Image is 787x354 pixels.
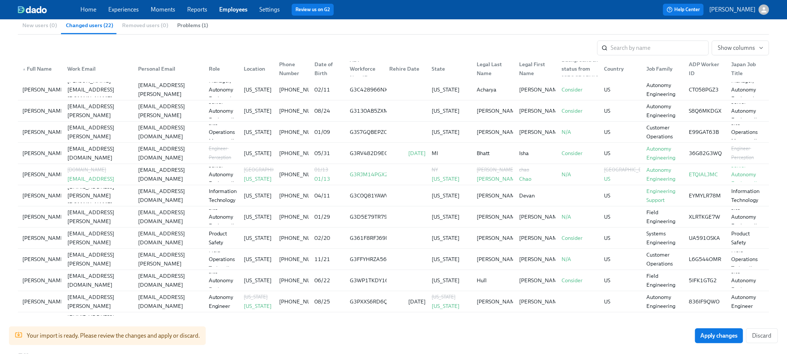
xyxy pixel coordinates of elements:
[279,106,328,115] div: [PHONE_NUMBER]
[387,64,429,73] div: Rehire Date
[752,332,772,339] span: Discard
[350,234,404,242] div: G361F8RFJ69N7NBB
[689,85,722,94] div: CT058PGZ3
[432,191,468,200] div: [US_STATE]
[519,297,563,306] div: [PERSON_NAME]
[731,178,765,213] div: Senior Information Technology Engineer
[519,212,563,221] div: [PERSON_NAME]
[350,276,405,285] div: G3WP1TKDY16JY0YD
[315,165,341,174] div: 01/13
[477,255,521,264] div: [PERSON_NAME]
[203,61,238,76] div: Role
[350,255,405,264] div: G3FFYHRZA56TDG9G
[292,4,334,16] button: Review us on G2
[731,246,765,273] div: Field Operations Trainer II
[731,161,765,188] div: Senior Autonomy Engineer II
[138,241,200,277] div: [PERSON_NAME][EMAIL_ADDRESS][PERSON_NAME][DOMAIN_NAME]
[683,61,725,76] div: ADP Worker ID
[350,297,404,306] div: G3PXXS6RD6Q0FC6S
[27,329,200,343] div: Your import is ready. Please review the changes and apply or discard.
[604,191,637,200] div: US
[519,85,563,94] div: [PERSON_NAME]
[611,41,709,55] input: Search by name
[559,55,620,82] div: Background check status from [GEOGRAPHIC_DATA]
[350,106,406,115] div: G3130AB5ZXM1QCFK
[477,85,511,94] div: Acharya
[604,212,637,221] div: US
[390,149,426,158] div: [DATE]
[138,165,200,183] div: [EMAIL_ADDRESS][DOMAIN_NAME]
[604,165,651,174] div: [GEOGRAPHIC_DATA]
[209,178,237,213] div: Senior Information Technology Engineer
[315,174,341,183] div: 01/13
[279,149,328,158] div: [PHONE_NUMBER]
[432,255,468,264] div: [US_STATE]
[432,276,468,285] div: [US_STATE]
[604,128,637,136] div: US
[689,191,722,200] div: EYMYLR78M
[67,182,129,209] div: [EMAIL_ADDRESS][PERSON_NAME][DOMAIN_NAME]
[477,212,521,221] div: [PERSON_NAME]
[432,128,468,136] div: [US_STATE]
[562,128,595,136] div: N/A
[67,174,129,192] div: [EMAIL_ADDRESS][DOMAIN_NAME]
[712,41,769,55] button: Show columns
[22,85,66,94] div: [PERSON_NAME]
[279,255,328,264] div: [PHONE_NUMBER]
[138,123,200,141] div: [EMAIL_ADDRESS][DOMAIN_NAME]
[746,328,778,343] button: Discard
[279,170,328,179] div: [PHONE_NUMBER]
[244,165,291,174] div: [GEOGRAPHIC_DATA]
[22,276,66,285] div: [PERSON_NAME]
[344,61,387,76] div: ADP Workforce Now ID
[604,85,637,94] div: US
[138,229,200,247] div: [EMAIL_ADDRESS][DOMAIN_NAME]
[604,106,637,115] div: US
[241,64,273,73] div: Location
[689,149,722,158] div: 36G82G3WQ
[604,255,637,264] div: US
[663,4,704,16] button: Help Center
[477,234,521,242] div: [PERSON_NAME]
[279,212,328,221] div: [PHONE_NUMBER]
[209,220,235,256] div: Senior Product Safety Engineer II
[429,61,471,76] div: State
[519,255,563,264] div: [PERSON_NAME]
[64,64,132,73] div: Work Email
[689,106,722,115] div: S8Q6MKDGX
[244,174,291,183] div: [US_STATE]
[279,234,328,242] div: [PHONE_NUMBER]
[477,149,511,158] div: Bhatt
[350,191,404,200] div: G3C0Q81YAWVCZYCT
[22,149,66,158] div: [PERSON_NAME]
[519,276,563,285] div: [PERSON_NAME]
[728,60,768,78] div: Japan Job Title
[598,61,640,76] div: Country
[601,64,640,73] div: Country
[646,208,680,226] div: Field Engineering
[474,60,514,78] div: Legal Last Name
[604,297,637,306] div: US
[725,61,768,76] div: Japan Job Title
[312,60,344,78] div: Date of Birth
[259,6,280,13] a: Settings
[80,6,96,13] a: Home
[22,255,66,264] div: [PERSON_NAME]
[731,267,765,294] div: Site Autonomy Engineer
[562,106,595,115] div: Consider
[556,61,598,76] div: Background check status from [GEOGRAPHIC_DATA]
[138,293,200,310] div: [EMAIL_ADDRESS][DOMAIN_NAME]
[646,271,680,289] div: Field Engineering
[432,234,468,242] div: [US_STATE]
[689,297,722,306] div: 836IF9QWO
[604,174,651,183] div: US
[562,170,595,179] div: N/A
[19,64,61,73] div: Full Name
[315,128,341,136] div: 01/09
[350,128,406,136] div: G3S7GQBEPZCDM8YY
[432,293,468,302] div: [US_STATE]
[519,174,553,183] div: Chao
[350,170,407,179] div: G3RJM14PGX24N7MP
[519,149,553,158] div: Isha
[279,191,328,200] div: [PHONE_NUMBER]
